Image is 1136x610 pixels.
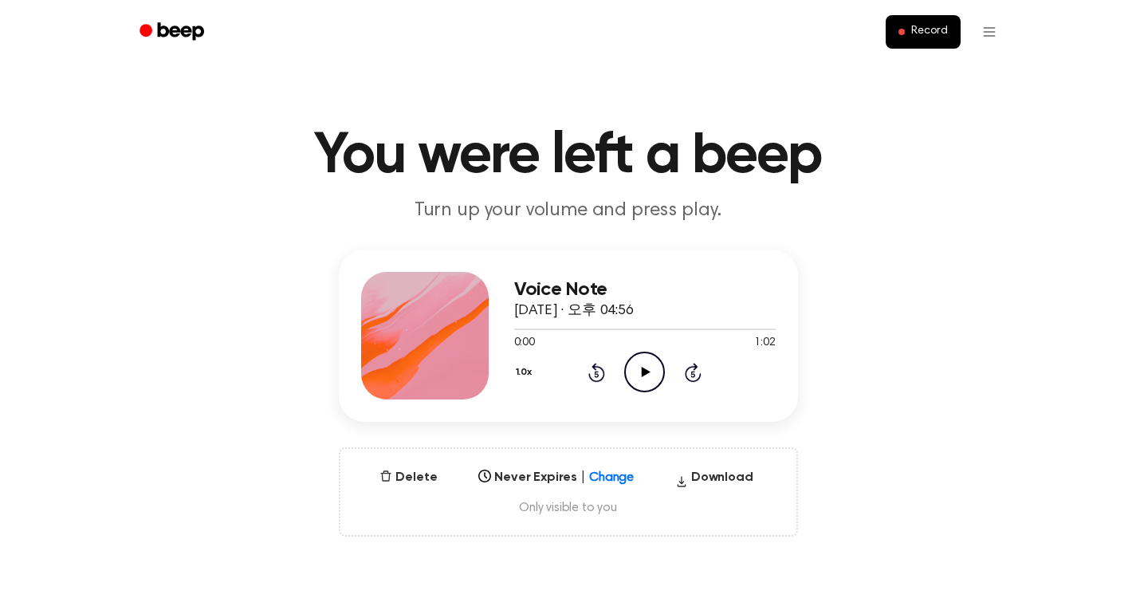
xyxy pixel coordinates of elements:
span: 0:00 [514,335,535,352]
button: Delete [373,468,443,487]
span: 1:02 [754,335,775,352]
h1: You were left a beep [160,128,977,185]
h3: Voice Note [514,279,776,301]
p: Turn up your volume and press play. [262,198,875,224]
span: Only visible to you [360,500,777,516]
a: Beep [128,17,218,48]
span: [DATE] · 오후 04:56 [514,304,634,318]
button: Record [886,15,960,49]
span: Record [911,25,947,39]
button: Open menu [970,13,1008,51]
button: 1.0x [514,359,538,386]
button: Download [669,468,760,494]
